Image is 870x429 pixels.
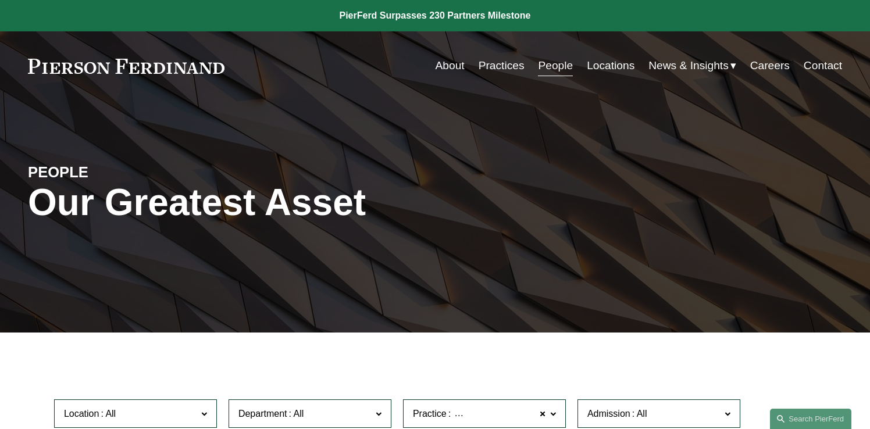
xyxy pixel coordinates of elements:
a: Locations [587,55,634,77]
span: Department [238,409,287,419]
a: Contact [804,55,842,77]
a: Search this site [770,409,851,429]
a: People [538,55,573,77]
a: Practices [479,55,525,77]
span: Location [64,409,99,419]
a: About [436,55,465,77]
span: Practice [413,409,447,419]
h4: PEOPLE [28,163,231,181]
h1: Our Greatest Asset [28,181,571,224]
a: folder dropdown [648,55,736,77]
span: Bankruptcy, Financial Restructuring, and Reorganization [452,406,684,421]
a: Careers [750,55,790,77]
span: Admission [587,409,630,419]
span: News & Insights [648,56,729,76]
